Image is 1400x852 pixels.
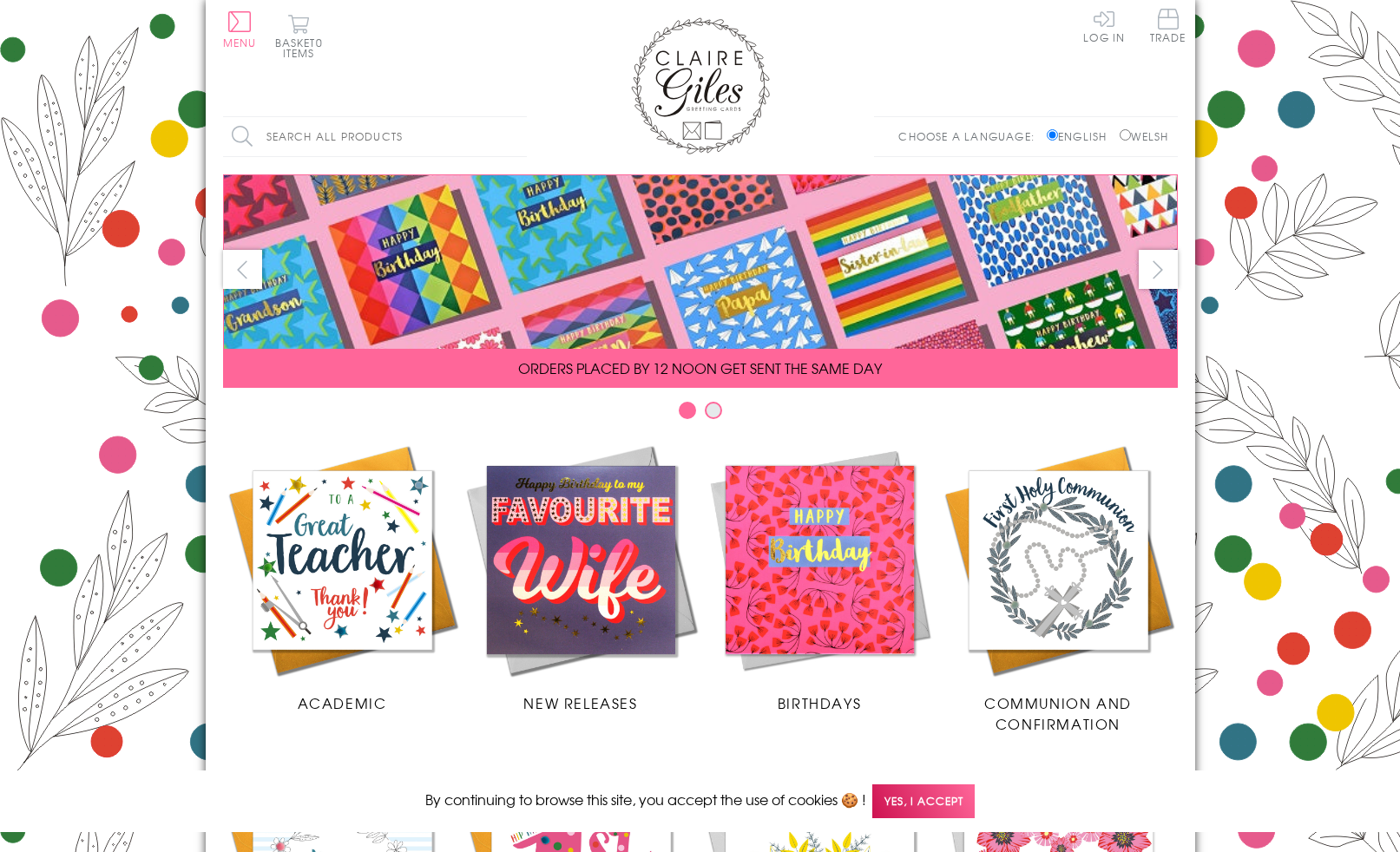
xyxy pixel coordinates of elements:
[1047,128,1115,144] label: English
[939,441,1178,734] a: Communion and Confirmation
[705,402,722,419] button: Carousel Page 2
[984,692,1132,734] span: Communion and Confirmation
[631,17,770,154] img: Claire Giles Greetings Cards
[518,357,882,378] span: ORDERS PLACED BY 12 NOON GET SENT THE SAME DAY
[283,35,323,61] span: 0 items
[223,35,257,50] span: Menu
[223,401,1178,428] div: Carousel Pagination
[778,692,861,713] span: Birthdays
[898,128,1043,144] p: Choose a language:
[1150,9,1186,43] span: Trade
[1150,9,1186,46] a: Trade
[275,14,323,58] button: Basket0 items
[462,441,700,713] a: New Releases
[223,11,257,48] button: Menu
[1047,129,1058,141] input: English
[1083,9,1125,43] a: Log In
[872,784,975,818] span: Yes, I accept
[700,441,939,713] a: Birthdays
[679,402,696,419] button: Carousel Page 1 (Current Slide)
[1120,129,1131,141] input: Welsh
[1139,250,1178,289] button: next
[223,117,527,156] input: Search all products
[223,441,462,713] a: Academic
[1120,128,1169,144] label: Welsh
[298,692,387,713] span: Academic
[509,117,527,156] input: Search
[523,692,637,713] span: New Releases
[223,250,262,289] button: prev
